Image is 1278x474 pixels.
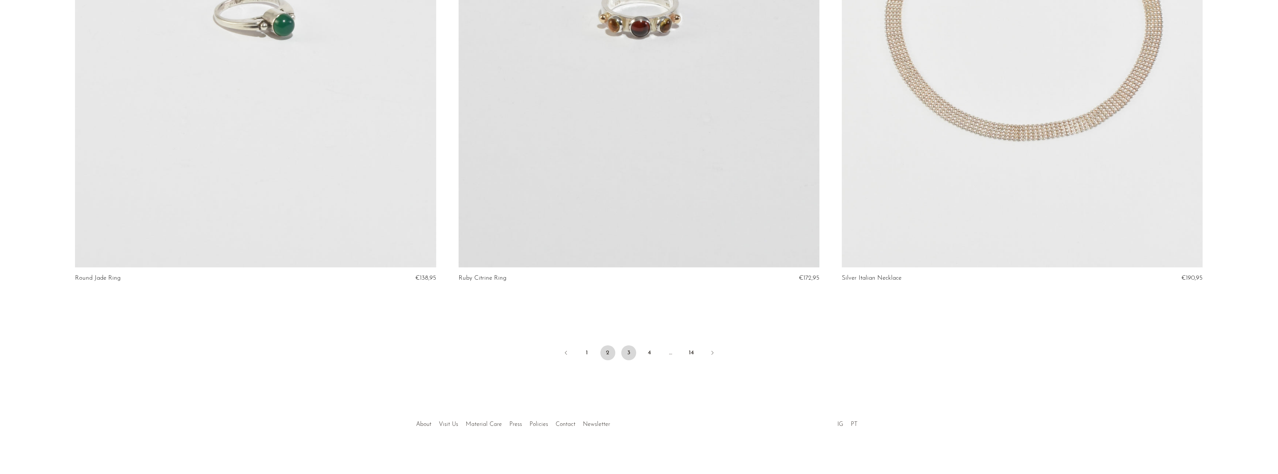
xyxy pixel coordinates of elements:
[663,345,678,360] span: …
[416,421,431,427] a: About
[579,345,594,360] a: 1
[459,275,506,282] a: Ruby Citrine Ring
[466,421,502,427] a: Material Care
[834,415,861,430] ul: Social Medias
[600,345,615,360] span: 2
[837,421,843,427] a: IG
[415,275,436,281] span: €138,95
[75,275,121,282] a: Round Jade Ring
[842,275,902,282] a: Silver Italian Necklace
[684,345,699,360] a: 14
[851,421,857,427] a: PT
[439,421,458,427] a: Visit Us
[621,345,636,360] a: 3
[705,345,720,362] a: Next
[556,421,575,427] a: Contact
[559,345,574,362] a: Previous
[509,421,522,427] a: Press
[642,345,657,360] a: 4
[1181,275,1203,281] span: €190,95
[529,421,548,427] a: Policies
[412,415,614,430] ul: Quick links
[799,275,819,281] span: €172,95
